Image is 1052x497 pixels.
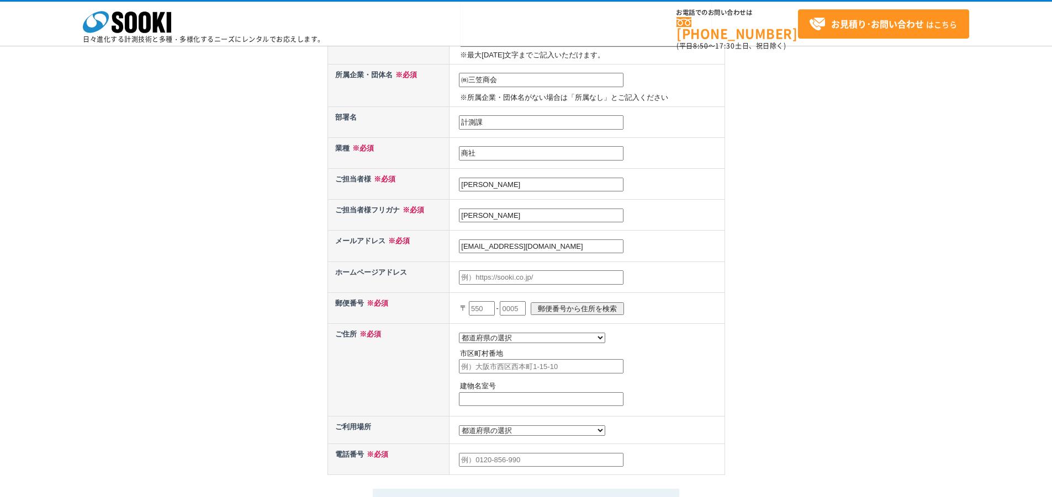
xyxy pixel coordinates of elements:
[459,270,623,285] input: 例）https://sooki.co.jp/
[459,239,623,254] input: 例）example@sooki.co.jp
[715,41,735,51] span: 17:30
[500,301,526,316] input: 0005
[327,323,450,416] th: ご住所
[327,169,450,200] th: ご担当者様
[327,292,450,323] th: 郵便番号
[364,450,388,458] span: ※必須
[327,416,450,444] th: ご利用場所
[393,71,417,79] span: ※必須
[531,302,624,315] input: 郵便番号から住所を検索
[327,261,450,292] th: ホームページアドレス
[676,41,786,51] span: (平日 ～ 土日、祝日除く)
[460,92,722,104] p: ※所属企業・団体名がない場合は「所属なし」とご記入ください
[676,9,798,16] span: お電話でのお問い合わせは
[469,301,495,316] input: 550
[460,381,722,392] p: 建物名室号
[327,106,450,137] th: 部署名
[327,137,450,168] th: 業種
[83,36,325,42] p: 日々進化する計測技術と多種・多様化するニーズにレンタルでお応えします。
[357,330,381,338] span: ※必須
[831,17,924,30] strong: お見積り･お問い合わせ
[327,200,450,231] th: ご担当者様フリガナ
[459,146,623,161] input: 業種不明の場合、事業内容を記載ください
[327,64,450,106] th: 所属企業・団体名
[798,9,969,39] a: お見積り･お問い合わせはこちら
[676,17,798,40] a: [PHONE_NUMBER]
[350,144,374,152] span: ※必須
[459,178,623,192] input: 例）創紀 太郎
[459,425,605,436] select: /* 20250204 MOD ↑ */ /* 20241122 MOD ↑ */
[371,175,395,183] span: ※必須
[460,296,722,320] p: 〒 -
[364,299,388,307] span: ※必須
[459,209,623,223] input: 例）ソーキ タロウ
[327,443,450,474] th: 電話番号
[459,115,623,130] input: 例）カスタマーサポート部
[459,73,623,87] input: 例）株式会社ソーキ
[400,206,424,214] span: ※必須
[385,237,410,245] span: ※必須
[460,50,722,61] p: ※最大[DATE]文字までご記入いただけます。
[693,41,709,51] span: 8:50
[460,348,722,360] p: 市区町村番地
[809,16,957,33] span: はこちら
[327,231,450,261] th: メールアドレス
[459,453,623,467] input: 例）0120-856-990
[459,359,623,373] input: 例）大阪市西区西本町1-15-10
